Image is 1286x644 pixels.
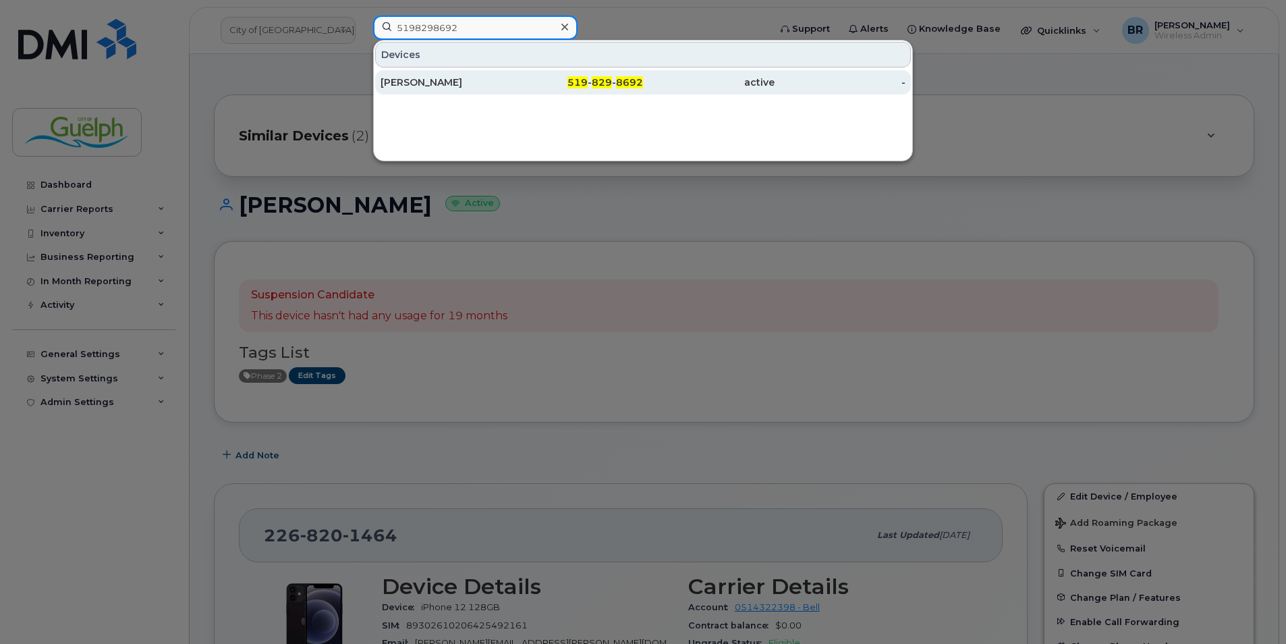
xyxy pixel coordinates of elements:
span: 829 [592,76,612,88]
div: Devices [375,42,911,68]
span: 519 [567,76,588,88]
div: - - [512,76,644,89]
span: 8692 [616,76,643,88]
div: [PERSON_NAME] [381,76,512,89]
div: active [643,76,775,89]
a: [PERSON_NAME]519-829-8692active- [375,70,911,95]
div: - [775,76,906,89]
